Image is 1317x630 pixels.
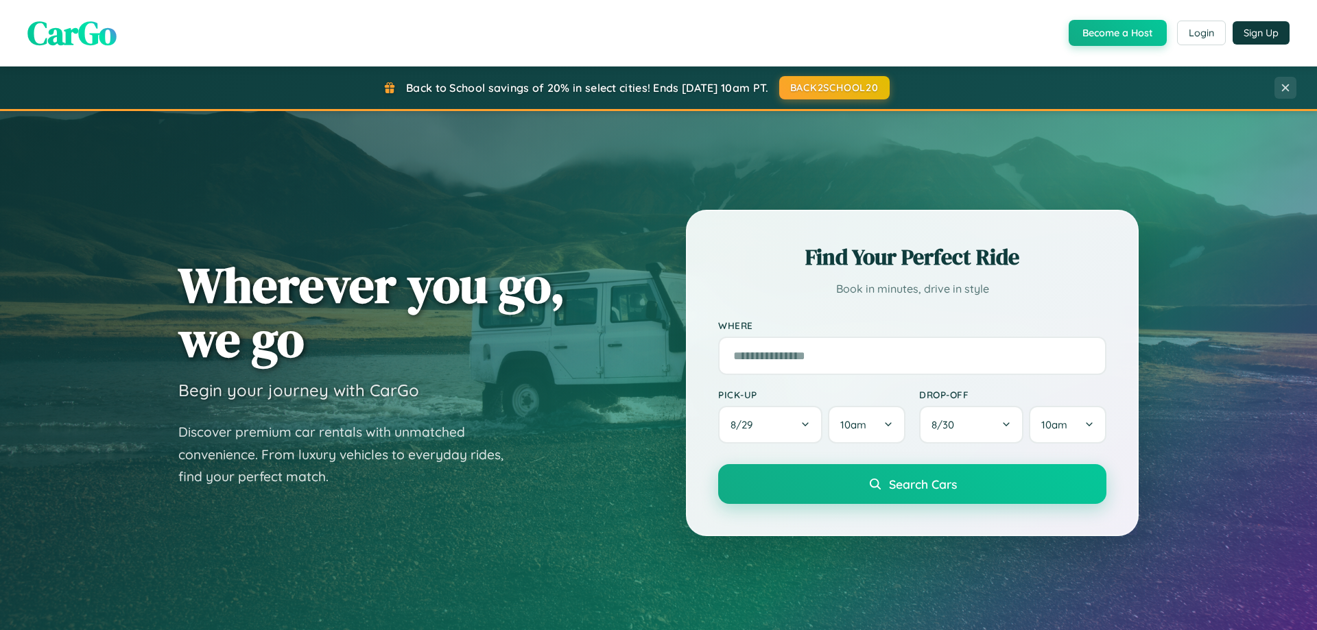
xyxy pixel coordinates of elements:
button: BACK2SCHOOL20 [779,76,890,99]
label: Drop-off [919,389,1106,400]
button: Search Cars [718,464,1106,504]
label: Where [718,319,1106,331]
span: 10am [1041,418,1067,431]
p: Discover premium car rentals with unmatched convenience. From luxury vehicles to everyday rides, ... [178,421,521,488]
button: 10am [828,406,905,444]
span: 8 / 29 [731,418,759,431]
span: CarGo [27,10,117,56]
button: Login [1177,21,1226,45]
button: 10am [1029,406,1106,444]
button: Sign Up [1233,21,1290,45]
span: 8 / 30 [932,418,961,431]
h3: Begin your journey with CarGo [178,380,419,400]
span: Search Cars [889,476,957,492]
h1: Wherever you go, we go [178,258,565,366]
span: Back to School savings of 20% in select cities! Ends [DATE] 10am PT. [406,81,768,95]
button: Become a Host [1069,20,1167,46]
label: Pick-up [718,389,905,400]
span: 10am [840,418,866,431]
h2: Find Your Perfect Ride [718,242,1106,272]
button: 8/29 [718,406,822,444]
button: 8/30 [919,406,1023,444]
p: Book in minutes, drive in style [718,279,1106,299]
